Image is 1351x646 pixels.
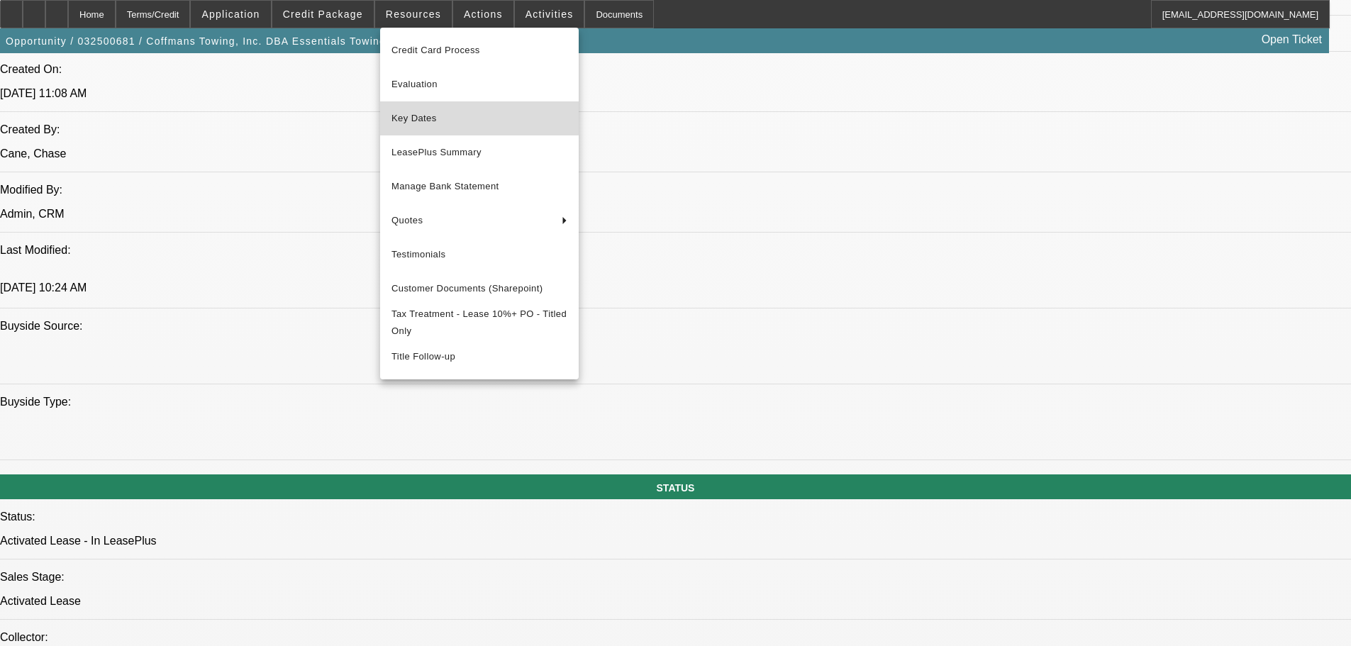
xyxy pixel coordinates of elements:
span: Quotes [391,212,550,229]
span: LeasePlus Summary [391,144,567,161]
span: Tax Treatment - Lease 10%+ PO - Titled Only [391,306,567,340]
span: Customer Documents (Sharepoint) [391,280,567,297]
span: Testimonials [391,246,567,263]
span: Manage Bank Statement [391,178,567,195]
span: Key Dates [391,110,567,127]
span: Credit Card Process [391,42,567,59]
span: Evaluation [391,76,567,93]
span: Title Follow-up [391,348,567,365]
